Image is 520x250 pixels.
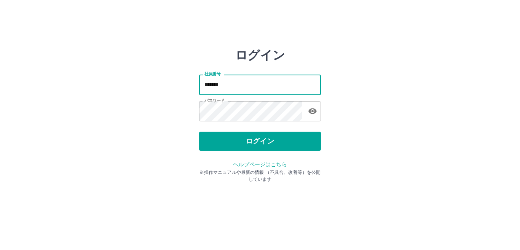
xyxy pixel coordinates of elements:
[204,98,225,104] label: パスワード
[233,161,287,167] a: ヘルプページはこちら
[199,132,321,151] button: ログイン
[204,71,220,77] label: 社員番号
[199,169,321,183] p: ※操作マニュアルや最新の情報 （不具合、改善等）を公開しています
[235,48,285,62] h2: ログイン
